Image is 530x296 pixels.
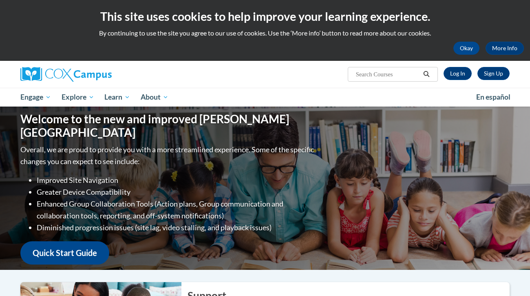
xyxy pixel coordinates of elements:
[20,112,316,140] h1: Welcome to the new and improved [PERSON_NAME][GEOGRAPHIC_DATA]
[62,92,94,102] span: Explore
[99,88,135,107] a: Learn
[141,92,168,102] span: About
[37,198,316,222] li: Enhanced Group Collaboration Tools (Action plans, Group communication and collaboration tools, re...
[15,88,56,107] a: Engage
[477,67,510,80] a: Register
[56,88,99,107] a: Explore
[20,144,316,167] p: Overall, we are proud to provide you with a more streamlined experience. Some of the specific cha...
[6,8,524,24] h2: This site uses cookies to help improve your learning experience.
[476,93,510,101] span: En español
[37,186,316,198] li: Greater Device Compatibility
[20,67,112,82] img: Cox Campus
[6,29,524,38] p: By continuing to use the site you agree to our use of cookies. Use the ‘More info’ button to read...
[444,67,472,80] a: Log In
[8,88,522,107] div: Main menu
[355,69,420,79] input: Search Courses
[453,42,479,55] button: Okay
[471,89,516,106] a: En español
[20,67,175,82] a: Cox Campus
[135,88,174,107] a: About
[20,92,51,102] span: Engage
[20,241,109,265] a: Quick Start Guide
[420,69,433,79] button: Search
[486,42,524,55] a: More Info
[37,222,316,234] li: Diminished progression issues (site lag, video stalling, and playback issues)
[37,174,316,186] li: Improved Site Navigation
[104,92,130,102] span: Learn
